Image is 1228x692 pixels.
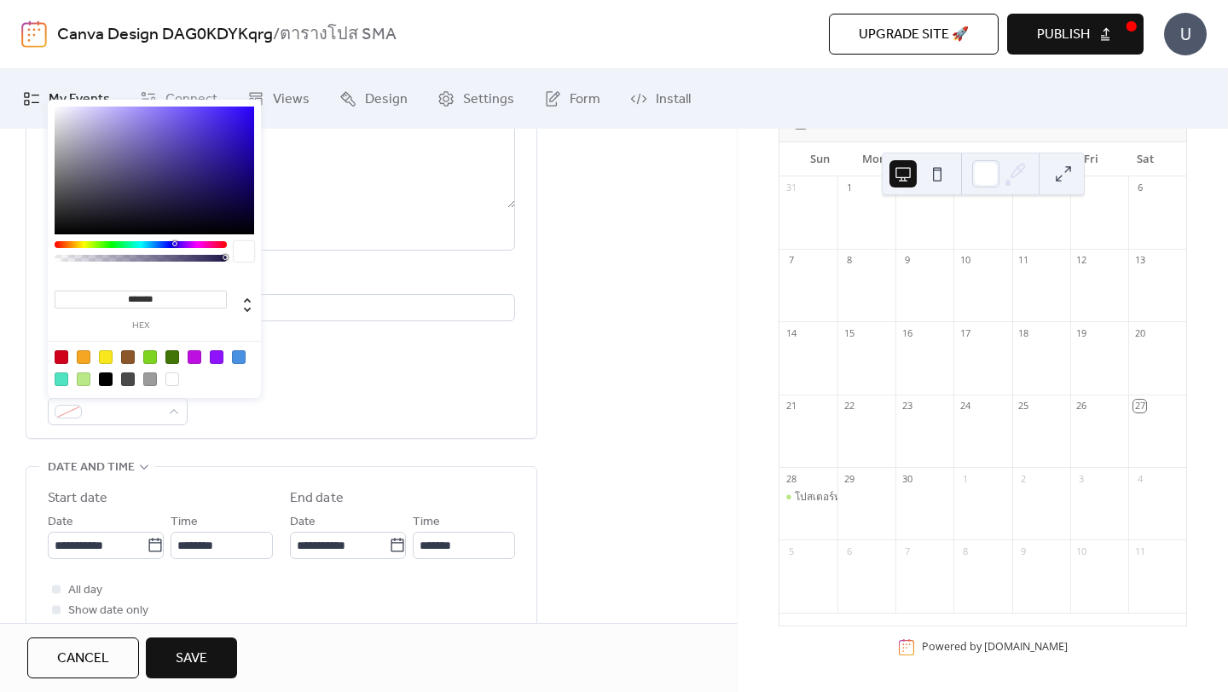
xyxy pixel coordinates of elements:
div: 3 [1075,472,1088,485]
div: 15 [843,326,855,339]
div: Start date [48,488,107,509]
div: #9B9B9B [143,372,157,386]
span: Time [171,512,198,533]
div: #9013FE [210,350,223,364]
div: Wed [956,142,1011,176]
div: #BD10E0 [188,350,201,364]
div: Location [48,271,512,291]
div: 4 [1133,472,1146,485]
div: #B8E986 [77,372,90,386]
div: 7 [785,254,797,267]
div: #4A4A4A [121,372,135,386]
div: Sat [1118,142,1173,176]
span: Form [570,89,600,110]
div: 8 [959,545,971,557]
div: 1 [843,182,855,194]
b: ตารางโปส SMA [280,19,397,51]
div: 5 [785,545,797,557]
a: Views [235,76,322,122]
div: 21 [785,400,797,412]
div: Mon [848,142,902,176]
button: Save [146,637,237,678]
div: 13 [1133,254,1146,267]
div: #F8E71C [99,350,113,364]
div: 10 [1075,545,1088,557]
a: Connect [127,76,230,122]
div: 18 [1017,326,1030,339]
button: Cancel [27,637,139,678]
div: 2 [1017,472,1030,485]
div: 1 [959,472,971,485]
a: Canva Design DAG0KDYKqrg [57,19,273,51]
span: Date [290,512,316,533]
div: 7 [901,545,913,557]
div: #7ED321 [143,350,157,364]
a: [DOMAIN_NAME] [984,640,1068,655]
span: Views [273,89,310,110]
b: / [273,19,280,51]
span: Connect [165,89,217,110]
span: Time [413,512,440,533]
div: 14 [785,326,797,339]
div: #8B572A [121,350,135,364]
span: Save [176,649,207,669]
div: #50E3C2 [55,372,68,386]
div: #000000 [99,372,113,386]
div: 12 [1075,254,1088,267]
div: โปสเตอร์หลัก SMA 2025 [795,490,904,505]
div: 11 [1017,254,1030,267]
div: U [1164,13,1207,55]
div: Powered by [922,640,1068,655]
span: Date and time [48,458,135,478]
div: 31 [785,182,797,194]
div: โปสเตอร์หลัก SMA 2025 [779,490,837,505]
div: Sun [793,142,848,176]
span: All day [68,580,102,601]
div: 30 [901,472,913,485]
div: 6 [1133,182,1146,194]
div: 25 [1017,400,1030,412]
div: #417505 [165,350,179,364]
span: Date [48,512,73,533]
span: Design [365,89,408,110]
span: Publish [1037,25,1090,45]
div: 20 [1133,326,1146,339]
div: 10 [959,254,971,267]
span: Upgrade site 🚀 [859,25,969,45]
div: Fri [1064,142,1119,176]
a: Design [327,76,420,122]
span: Settings [463,89,514,110]
div: 16 [901,326,913,339]
div: 27 [1133,400,1146,412]
div: 19 [1075,326,1088,339]
div: 23 [901,400,913,412]
button: Publish [1007,14,1144,55]
div: 8 [843,254,855,267]
div: 17 [959,326,971,339]
span: Install [656,89,691,110]
div: 24 [959,400,971,412]
div: 22 [843,400,855,412]
a: Install [617,76,704,122]
a: Form [531,76,613,122]
div: #D0021B [55,350,68,364]
div: 11 [1133,545,1146,557]
div: 9 [1017,545,1030,557]
a: My Events [10,76,123,122]
div: End date [290,488,344,509]
div: 28 [785,472,797,485]
label: hex [55,321,227,331]
div: #4A90E2 [232,350,246,364]
div: 29 [843,472,855,485]
div: Tue [901,142,956,176]
div: Thu [1010,142,1064,176]
span: Hide end time [68,621,142,642]
div: 9 [901,254,913,267]
span: My Events [49,89,110,110]
img: logo [21,20,47,48]
div: 26 [1075,400,1088,412]
div: 6 [843,545,855,557]
div: #F5A623 [77,350,90,364]
span: Cancel [57,649,109,669]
